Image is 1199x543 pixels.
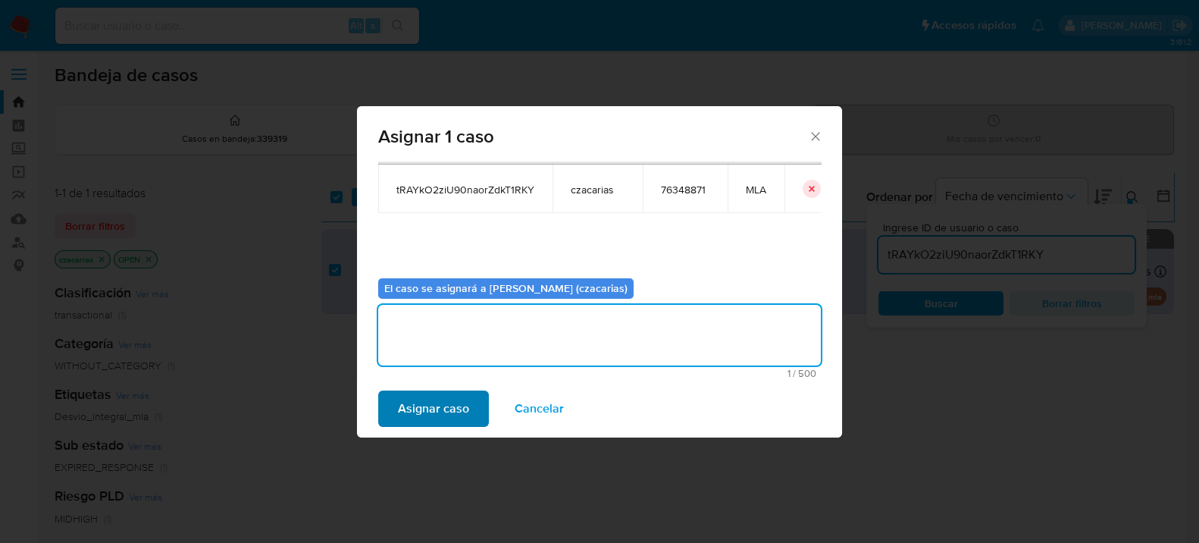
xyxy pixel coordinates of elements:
[398,392,469,425] span: Asignar caso
[378,127,808,146] span: Asignar 1 caso
[746,183,766,196] span: MLA
[383,369,816,378] span: Máximo 500 caracteres
[661,183,709,196] span: 76348871
[515,392,564,425] span: Cancelar
[571,183,625,196] span: czacarias
[384,281,628,296] b: El caso se asignará a [PERSON_NAME] (czacarias)
[396,183,534,196] span: tRAYkO2ziU90naorZdkT1RKY
[495,391,584,427] button: Cancelar
[808,129,822,143] button: Cerrar ventana
[357,106,842,438] div: assign-modal
[803,180,821,198] button: icon-button
[378,391,489,427] button: Asignar caso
